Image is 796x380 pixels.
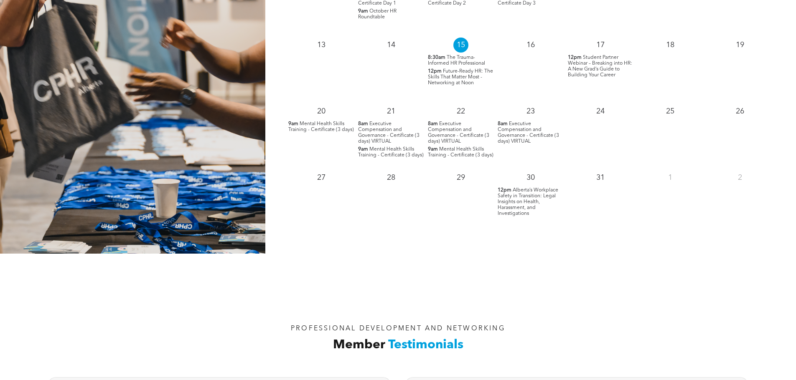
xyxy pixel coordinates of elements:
[358,146,368,152] span: 9am
[384,104,399,119] p: 21
[593,104,608,119] p: 24
[358,121,420,144] span: Executive Compensation and Governance - Certificate (3 days) VIRTUAL
[333,339,385,351] span: Member
[498,187,511,193] span: 12pm
[453,170,468,185] p: 29
[288,121,298,127] span: 9am
[732,170,748,185] p: 2
[314,38,329,53] p: 13
[663,38,678,53] p: 18
[358,9,397,20] span: October HR Roundtable
[358,8,368,14] span: 9am
[428,69,493,86] span: Future-Ready HR: The Skills That Matter Most - Networking at Noon
[358,121,368,127] span: 8am
[593,170,608,185] p: 31
[523,38,538,53] p: 16
[568,55,582,60] span: 12pm
[593,38,608,53] p: 17
[428,121,489,144] span: Executive Compensation and Governance - Certificate (3 days) VIRTUAL
[453,38,468,53] p: 15
[663,104,678,119] p: 25
[428,55,485,66] span: The Trauma-Informed HR Professional
[358,147,424,158] span: Mental Health Skills Training - Certificate (3 days)
[388,339,463,351] span: Testimonials
[568,55,632,78] span: Student Partner Webinar – Breaking into HR: A New Grad’s Guide to Building Your Career
[732,38,748,53] p: 19
[523,170,538,185] p: 30
[663,170,678,185] p: 1
[428,55,445,60] span: 8:30am
[314,104,329,119] p: 20
[428,68,442,74] span: 12pm
[428,147,493,158] span: Mental Health Skills Training - Certificate (3 days)
[453,104,468,119] p: 22
[314,170,329,185] p: 27
[384,38,399,53] p: 14
[498,121,559,144] span: Executive Compensation and Governance - Certificate (3 days) VIRTUAL
[498,188,558,216] span: Alberta’s Workplace Safety in Transition: Legal Insights on Health, Harassment, and Investigations
[428,146,438,152] span: 9am
[498,121,508,127] span: 8am
[288,121,354,132] span: Mental Health Skills Training - Certificate (3 days)
[384,170,399,185] p: 28
[523,104,538,119] p: 23
[732,104,748,119] p: 26
[428,121,438,127] span: 8am
[291,325,505,332] span: PROFESSIONAL DEVELOPMENT AND NETWORKING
